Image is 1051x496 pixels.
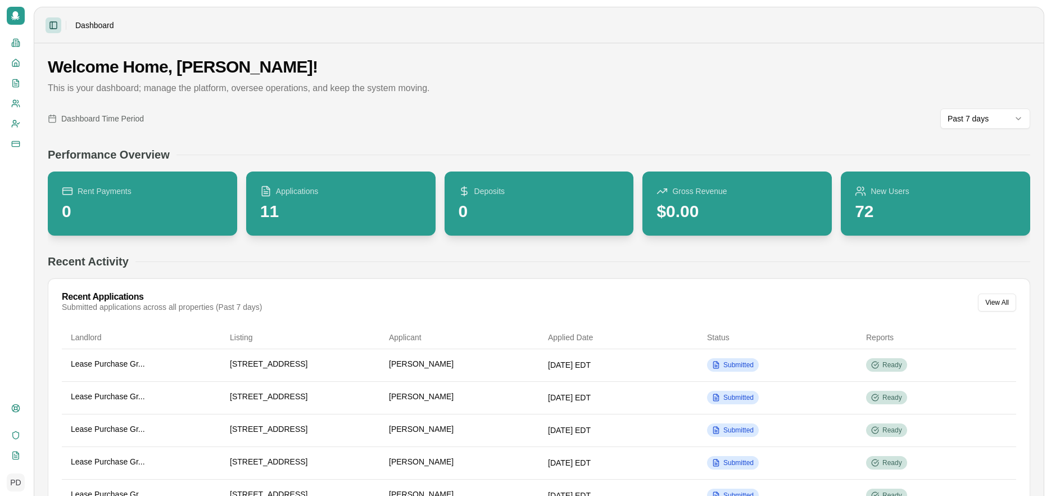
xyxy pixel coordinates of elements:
[548,333,593,342] span: Applied Date
[474,186,505,197] span: Deposits
[276,186,319,197] span: Applications
[230,391,307,402] span: [STREET_ADDRESS]
[260,201,319,222] div: 11
[548,392,689,403] div: [DATE] EDT
[882,393,902,402] span: Ready
[62,292,262,301] div: Recent Applications
[75,20,114,31] span: Dashboard
[78,186,132,197] span: Rent Payments
[48,57,1030,77] h1: Welcome Home, [PERSON_NAME]!
[723,458,754,467] span: Submitted
[7,474,25,492] button: PD
[548,425,689,436] div: [DATE] EDT
[723,360,754,369] span: Submitted
[871,186,909,197] span: New Users
[71,333,102,342] span: Landlord
[723,393,754,402] span: Submitted
[71,423,145,435] span: Lease Purchase Gr...
[548,457,689,468] div: [DATE] EDT
[389,456,454,467] span: [PERSON_NAME]
[71,456,145,467] span: Lease Purchase Gr...
[723,426,754,435] span: Submitted
[48,147,170,163] h2: Performance Overview
[548,359,689,371] div: [DATE] EDT
[978,294,1016,312] button: View All
[389,358,454,369] span: [PERSON_NAME]
[230,456,307,467] span: [STREET_ADDRESS]
[866,333,894,342] span: Reports
[707,333,730,342] span: Status
[882,426,902,435] span: Ready
[48,254,129,269] h2: Recent Activity
[62,301,262,313] div: Submitted applications across all properties (Past 7 days)
[230,358,307,369] span: [STREET_ADDRESS]
[230,423,307,435] span: [STREET_ADDRESS]
[389,423,454,435] span: [PERSON_NAME]
[75,20,114,31] nav: breadcrumb
[230,333,252,342] span: Listing
[882,458,902,467] span: Ready
[389,391,454,402] span: [PERSON_NAME]
[71,391,145,402] span: Lease Purchase Gr...
[389,333,422,342] span: Applicant
[656,201,727,222] div: $0.00
[62,201,132,222] div: 0
[882,360,902,369] span: Ready
[61,113,144,124] span: Dashboard Time Period
[71,358,145,369] span: Lease Purchase Gr...
[48,82,1030,95] p: This is your dashboard; manage the platform, oversee operations, and keep the system moving.
[672,186,727,197] span: Gross Revenue
[855,201,909,222] div: 72
[459,201,505,222] div: 0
